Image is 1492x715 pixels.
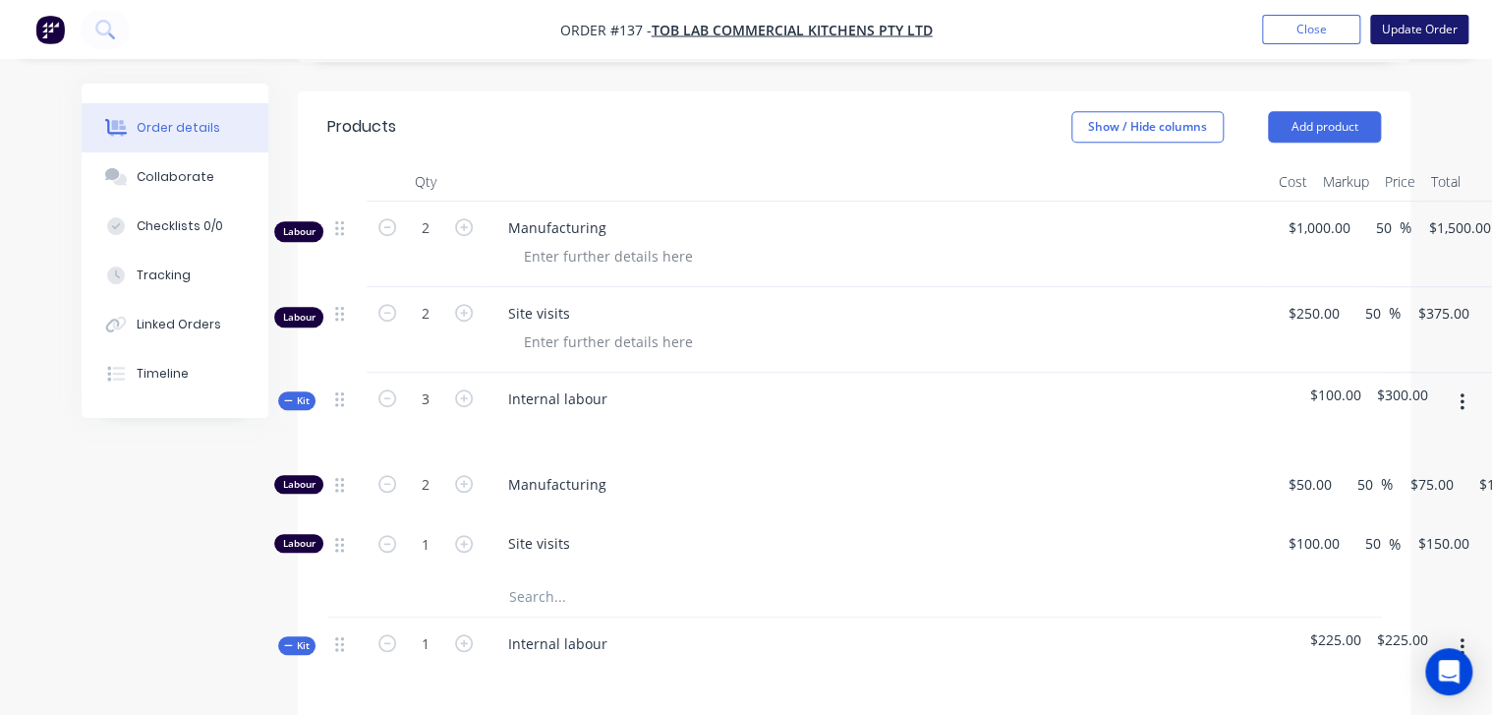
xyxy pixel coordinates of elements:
[508,577,901,617] input: Search...
[1370,15,1468,44] button: Update Order
[278,391,316,410] div: Kit
[1071,111,1224,143] button: Show / Hide columns
[137,168,214,186] div: Collaborate
[508,533,1263,554] span: Site visits
[327,115,396,139] div: Products
[1310,385,1361,405] span: $100.00
[492,629,623,658] div: Internal labour
[284,393,310,408] span: Kit
[1377,162,1423,202] div: Price
[1271,162,1315,202] div: Cost
[284,638,310,653] span: Kit
[1310,629,1361,650] span: $225.00
[1425,648,1472,695] div: Open Intercom Messenger
[508,303,1263,324] span: Site visits
[508,474,1263,495] span: Manufacturing
[1400,216,1411,239] span: %
[1389,533,1401,556] span: %
[652,21,933,39] a: TOB LAB COMMERCIAL KITCHENS PTY LTD
[82,300,268,349] button: Linked Orders
[274,221,323,242] div: Labour
[137,267,191,284] div: Tracking
[137,316,221,333] div: Linked Orders
[82,103,268,152] button: Order details
[1389,302,1401,325] span: %
[1377,629,1428,650] span: $225.00
[137,365,189,383] div: Timeline
[1381,473,1393,496] span: %
[1315,162,1377,202] div: Markup
[137,217,223,235] div: Checklists 0/0
[508,217,1263,238] span: Manufacturing
[274,307,323,328] div: Labour
[82,251,268,300] button: Tracking
[492,385,623,413] div: Internal labour
[137,119,220,137] div: Order details
[1262,15,1360,44] button: Close
[1423,162,1468,202] div: Total
[82,202,268,251] button: Checklists 0/0
[82,152,268,202] button: Collaborate
[35,15,65,44] img: Factory
[1268,111,1381,143] button: Add product
[274,534,323,553] div: Labour
[1377,385,1428,405] span: $300.00
[82,349,268,398] button: Timeline
[274,475,323,494] div: Labour
[278,636,316,655] div: Kit
[560,21,652,39] span: Order #137 -
[367,162,485,202] div: Qty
